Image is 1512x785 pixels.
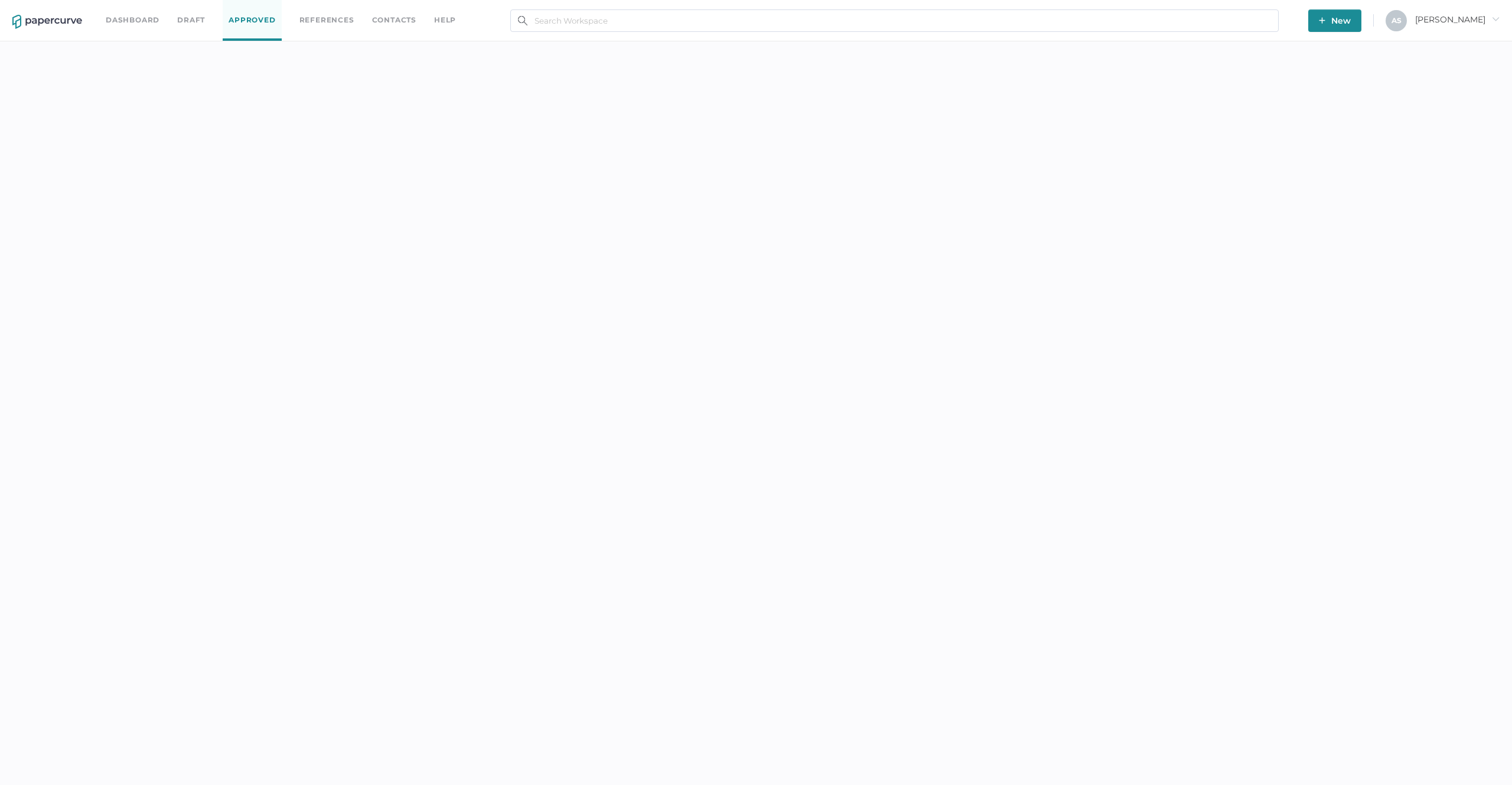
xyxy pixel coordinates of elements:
i: arrow_right [1491,15,1500,23]
span: A S [1392,16,1402,25]
div: help [434,14,456,27]
a: Draft [177,14,205,27]
a: Dashboard [106,14,159,27]
img: plus-white.e19ec114.svg [1319,17,1325,24]
img: search.bf03fe8b.svg [518,16,527,25]
span: New [1319,9,1351,32]
a: References [299,14,354,27]
button: New [1308,9,1361,32]
img: papercurve-logo-colour.7244d18c.svg [12,15,82,29]
span: [PERSON_NAME] [1415,14,1500,25]
a: Contacts [372,14,416,27]
input: Search Workspace [510,9,1279,32]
